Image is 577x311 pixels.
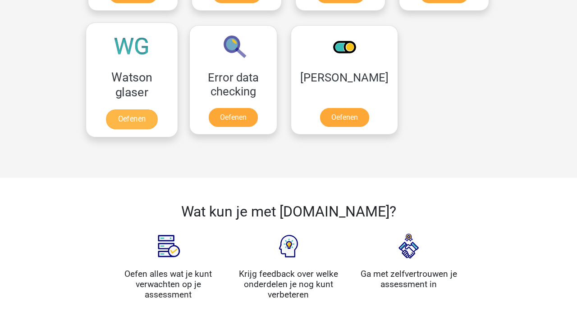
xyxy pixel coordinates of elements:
a: Oefenen [320,108,369,127]
img: Feedback [266,224,311,269]
h4: Krijg feedback over welke onderdelen je nog kunt verbeteren [235,269,342,300]
a: Oefenen [106,109,157,129]
h4: Ga met zelfvertrouwen je assessment in [355,269,462,289]
img: Assessment [146,224,191,269]
img: Interview [386,224,431,269]
h4: Oefen alles wat je kunt verwachten op je assessment [115,269,222,300]
a: Oefenen [209,108,258,127]
h2: Wat kun je met [DOMAIN_NAME]? [115,203,462,220]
